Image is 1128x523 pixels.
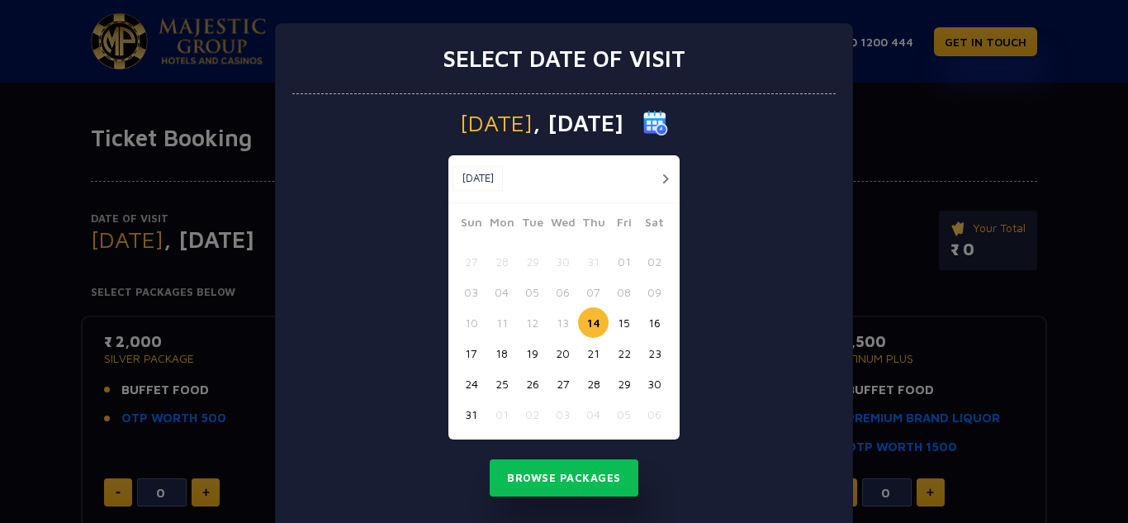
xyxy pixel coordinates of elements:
[639,277,670,307] button: 09
[639,307,670,338] button: 16
[578,399,609,430] button: 04
[578,338,609,368] button: 21
[639,213,670,236] span: Sat
[453,166,503,191] button: [DATE]
[486,213,517,236] span: Mon
[517,277,547,307] button: 05
[517,307,547,338] button: 12
[547,277,578,307] button: 06
[609,213,639,236] span: Fri
[456,307,486,338] button: 10
[609,368,639,399] button: 29
[639,399,670,430] button: 06
[609,307,639,338] button: 15
[456,246,486,277] button: 27
[609,246,639,277] button: 01
[578,368,609,399] button: 28
[486,246,517,277] button: 28
[609,338,639,368] button: 22
[578,246,609,277] button: 31
[547,368,578,399] button: 27
[578,213,609,236] span: Thu
[490,459,638,497] button: Browse Packages
[639,368,670,399] button: 30
[547,246,578,277] button: 30
[639,338,670,368] button: 23
[643,111,668,136] img: calender icon
[547,399,578,430] button: 03
[533,112,623,135] span: , [DATE]
[517,399,547,430] button: 02
[486,338,517,368] button: 18
[460,112,533,135] span: [DATE]
[486,399,517,430] button: 01
[547,213,578,236] span: Wed
[517,338,547,368] button: 19
[456,399,486,430] button: 31
[486,307,517,338] button: 11
[517,246,547,277] button: 29
[456,338,486,368] button: 17
[486,277,517,307] button: 04
[609,399,639,430] button: 05
[443,45,685,73] h3: Select date of visit
[578,307,609,338] button: 14
[456,368,486,399] button: 24
[456,277,486,307] button: 03
[456,213,486,236] span: Sun
[578,277,609,307] button: 07
[547,338,578,368] button: 20
[639,246,670,277] button: 02
[517,368,547,399] button: 26
[517,213,547,236] span: Tue
[486,368,517,399] button: 25
[547,307,578,338] button: 13
[609,277,639,307] button: 08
